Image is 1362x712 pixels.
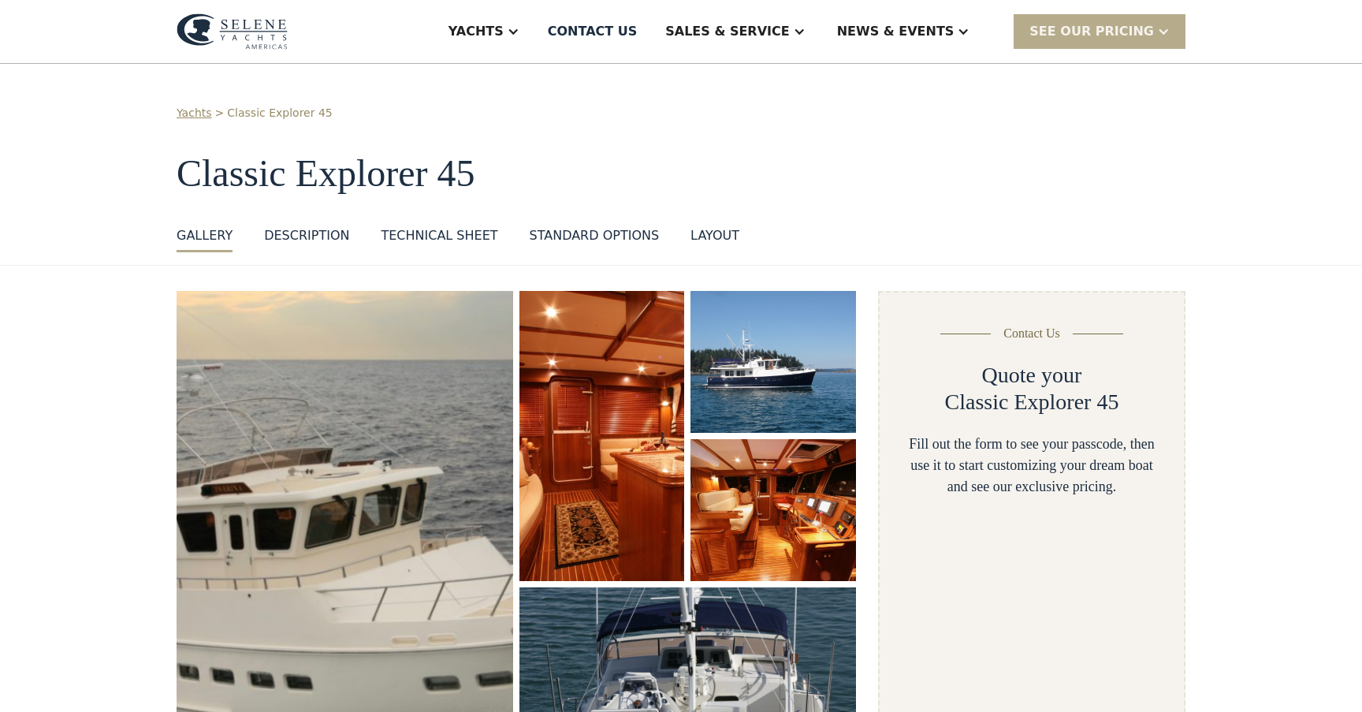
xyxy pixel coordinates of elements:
[530,226,660,245] div: standard options
[264,226,349,252] a: DESCRIPTION
[690,439,856,581] img: 45 foot motor yacht
[177,153,1185,195] h1: Classic Explorer 45
[381,226,497,252] a: Technical sheet
[264,226,349,245] div: DESCRIPTION
[227,105,332,121] a: Classic Explorer 45
[690,439,856,581] a: open lightbox
[177,105,212,121] a: Yachts
[1014,14,1185,48] div: SEE Our Pricing
[945,389,1119,416] h2: Classic Explorer 45
[690,291,856,433] a: open lightbox
[690,226,739,252] a: layout
[177,13,288,50] img: logo
[519,291,684,581] a: open lightbox
[665,22,789,41] div: Sales & Service
[690,291,856,433] img: 45 foot motor yacht
[837,22,955,41] div: News & EVENTS
[177,226,233,252] a: GALLERY
[519,291,684,581] img: 45 foot motor yacht
[177,226,233,245] div: GALLERY
[448,22,504,41] div: Yachts
[381,226,497,245] div: Technical sheet
[690,226,739,245] div: layout
[1003,324,1060,343] div: Contact Us
[905,434,1159,498] div: Fill out the form to see your passcode, then use it to start customizing your dream boat and see ...
[982,362,1082,389] h2: Quote your
[530,226,660,252] a: standard options
[215,105,225,121] div: >
[548,22,638,41] div: Contact US
[1029,22,1154,41] div: SEE Our Pricing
